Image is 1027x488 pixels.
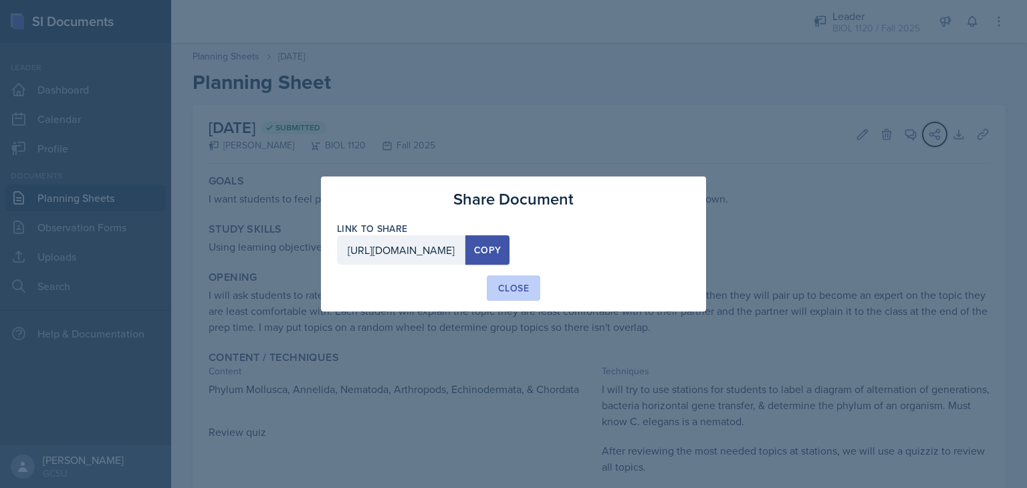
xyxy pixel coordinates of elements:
[474,245,501,255] div: Copy
[465,235,509,265] button: Copy
[487,275,540,301] button: Close
[453,187,574,211] h3: Share Document
[337,222,690,235] label: Link to share
[498,281,529,295] div: Close
[337,235,465,265] div: [URL][DOMAIN_NAME]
